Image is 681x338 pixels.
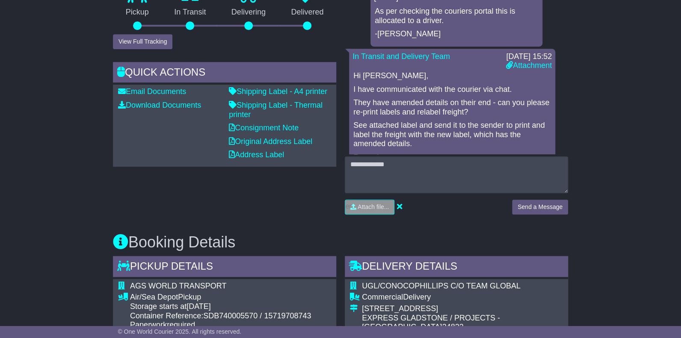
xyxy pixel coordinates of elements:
[353,153,551,162] p: Regards,
[118,328,241,335] span: © One World Courier 2025. All rights reserved.
[130,293,331,302] div: Pickup
[113,256,336,279] div: Pickup Details
[375,7,538,25] p: As per checking the couriers portal this is allocated to a driver.
[229,101,323,119] a: Shipping Label - Thermal printer
[229,150,284,159] a: Address Label
[353,71,551,81] p: Hi [PERSON_NAME],
[229,123,299,132] a: Consignment Note
[219,8,278,17] p: Delivering
[353,98,551,117] p: They have amended details on their end - can you please re-print labels and relabel freight?
[362,293,563,302] div: Delivery
[362,293,403,301] span: Commercial
[278,8,337,17] p: Delivered
[187,302,211,311] span: [DATE]
[229,137,312,146] a: Original Address Label
[229,87,327,96] a: Shipping Label - A4 printer
[375,29,538,39] p: -[PERSON_NAME]
[130,302,331,312] div: Storage starts at
[118,101,201,109] a: Download Documents
[130,312,331,321] div: Container Reference:
[512,200,568,215] button: Send a Message
[162,8,219,17] p: In Transit
[113,234,568,251] h3: Booking Details
[113,62,336,85] div: Quick Actions
[130,293,178,301] span: Air/Sea Depot
[113,34,172,49] button: View Full Tracking
[203,312,311,320] span: SDB740005570 / 15719708743
[362,282,521,290] span: UGL/CONOCOPHILLIPS C/O TEAM GLOBAL
[362,304,563,314] div: [STREET_ADDRESS]
[506,61,552,70] a: Attachment
[345,256,568,279] div: Delivery Details
[113,8,162,17] p: Pickup
[353,121,551,149] p: See attached label and send it to the sender to print and label the freight with the new label, w...
[130,282,226,290] span: AGS WORLD TRANSPORT
[506,52,552,62] div: [DATE] 15:52
[130,320,331,330] div: Paperwork
[362,314,563,332] div: EXPRESS GLADSTONE / PROJECTS - [GEOGRAPHIC_DATA]24823,
[353,85,551,94] p: I have communicated with the courier via chat.
[118,87,186,96] a: Email Documents
[352,52,450,61] a: In Transit and Delivery Team
[167,320,195,329] span: required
